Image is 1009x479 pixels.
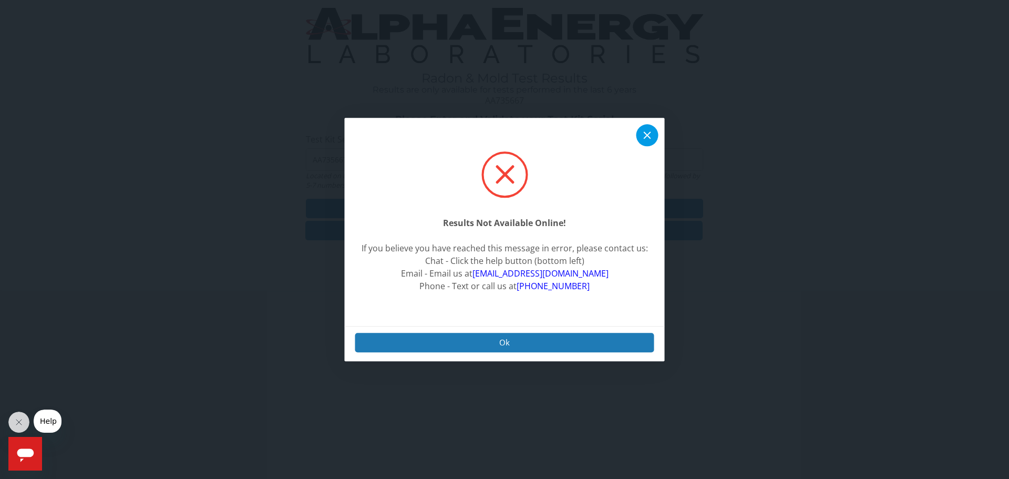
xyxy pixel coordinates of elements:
[401,255,609,292] span: Chat - Click the help button (bottom left) Email - Email us at Phone - Text or call us at
[517,280,590,292] a: [PHONE_NUMBER]
[443,217,566,229] strong: Results Not Available Online!
[8,412,29,433] iframe: Close message
[472,268,609,279] a: [EMAIL_ADDRESS][DOMAIN_NAME]
[8,437,42,471] iframe: Button to launch messaging window
[34,410,61,433] iframe: Message from company
[362,242,648,254] div: If you believe you have reached this message in error, please contact us:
